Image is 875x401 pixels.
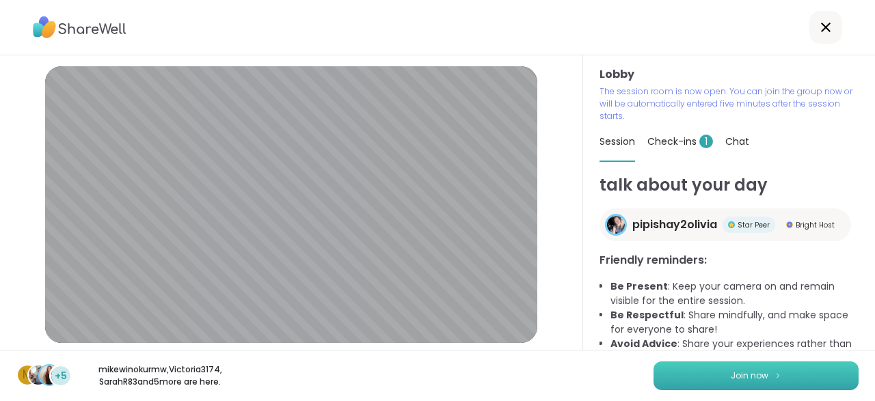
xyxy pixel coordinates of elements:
[610,279,859,308] li: : Keep your camera on and remain visible for the entire session.
[600,173,859,197] h1: talk about your day
[774,372,782,379] img: ShareWell Logomark
[600,135,635,148] span: Session
[654,361,859,390] button: Join now
[796,220,835,230] span: Bright Host
[728,221,735,228] img: Star Peer
[600,208,851,241] a: pipishay2oliviapipishay2oliviaStar PeerStar PeerBright HostBright Host
[647,135,713,148] span: Check-ins
[33,12,126,43] img: ShareWell Logo
[23,366,32,384] span: m
[607,216,625,234] img: pipishay2olivia
[40,365,59,385] img: SarahR83
[725,135,749,148] span: Chat
[738,220,770,230] span: Star Peer
[600,85,859,122] p: The session room is now open. You can join the group now or will be automatically entered five mi...
[55,369,67,383] span: +5
[29,365,48,385] img: Victoria3174
[610,308,684,322] b: Be Respectful
[632,217,717,233] span: pipishay2olivia
[610,308,859,337] li: : Share mindfully, and make space for everyone to share!
[786,221,793,228] img: Bright Host
[610,337,677,350] b: Avoid Advice
[83,363,237,388] p: mikewinokurmw , Victoria3174 , SarahR83 and 5 more are here.
[600,66,859,83] h3: Lobby
[610,337,859,380] li: : Share your experiences rather than advice, as peers are not mental health professionals.
[610,279,668,293] b: Be Present
[600,252,859,268] h3: Friendly reminders:
[731,370,768,382] span: Join now
[699,135,713,148] span: 1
